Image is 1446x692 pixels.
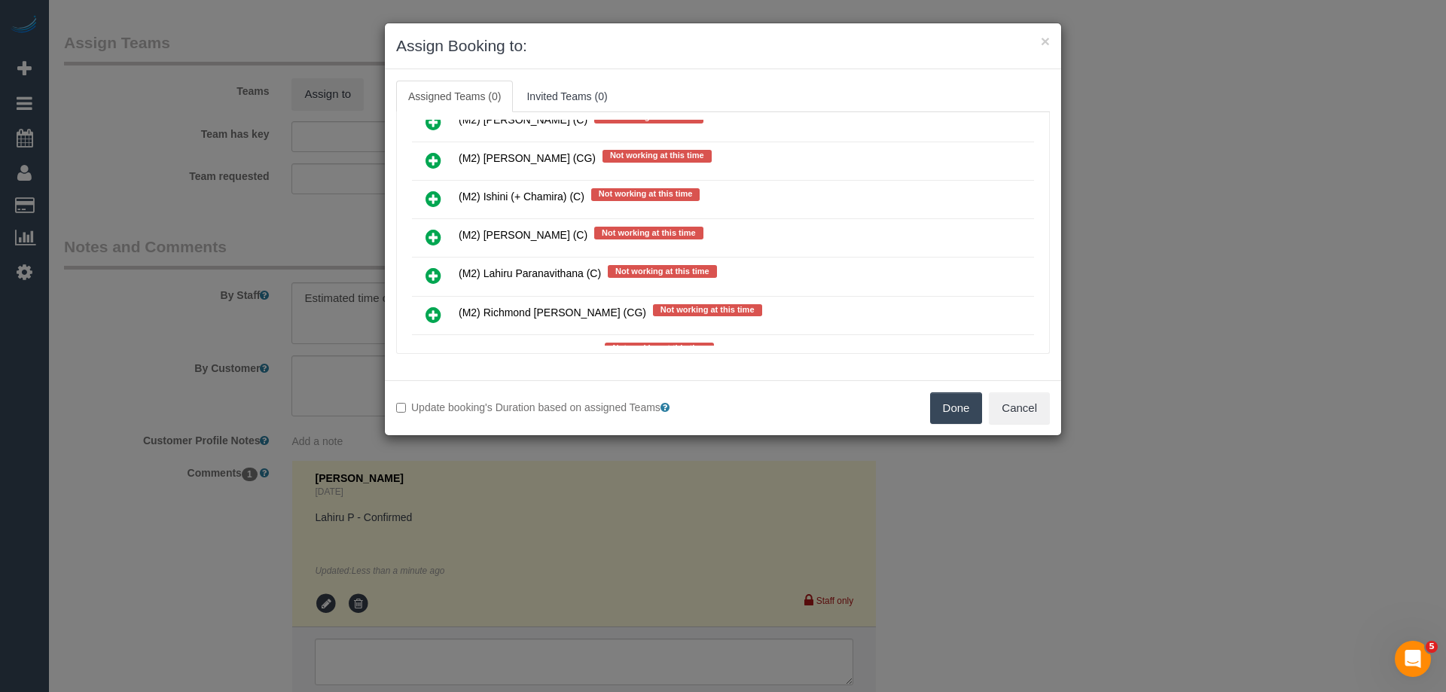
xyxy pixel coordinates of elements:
span: (M2) Ishini (+ Chamira) (C) [459,191,584,203]
label: Update booking's Duration based on assigned Teams [396,400,712,415]
span: Not working at this time [605,343,714,355]
span: (M2) Lahiru Paranavithana (C) [459,268,601,280]
span: Not working at this time [594,227,703,239]
span: (M2) Richmond [PERSON_NAME] (CG) [459,306,646,319]
a: Invited Teams (0) [514,81,619,112]
span: (M2) [PERSON_NAME] (CG) [459,153,596,165]
span: Not working at this time [602,150,712,162]
button: Done [930,392,983,424]
a: Assigned Teams (0) [396,81,513,112]
button: Cancel [989,392,1050,424]
span: (M2) [PERSON_NAME] (C) [459,114,587,126]
iframe: Intercom live chat [1395,641,1431,677]
h3: Assign Booking to: [396,35,1050,57]
span: (M2) [PERSON_NAME] (C) [459,230,587,242]
input: Update booking's Duration based on assigned Teams [396,403,406,413]
button: × [1041,33,1050,49]
span: Not working at this time [608,265,717,277]
span: Not working at this time [653,304,762,316]
span: 5 [1426,641,1438,653]
span: (M2) Sandeep + Bhimkala (C) [459,345,599,357]
span: Not working at this time [591,188,700,200]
